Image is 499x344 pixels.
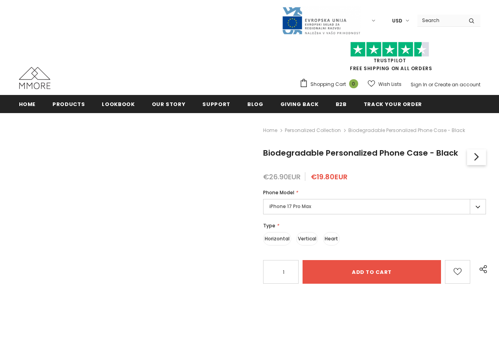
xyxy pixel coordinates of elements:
[368,77,402,91] a: Wish Lists
[152,95,186,113] a: Our Story
[311,172,348,182] span: €19.80EUR
[434,81,480,88] a: Create an account
[378,80,402,88] span: Wish Lists
[364,100,422,108] span: Track your order
[336,95,347,113] a: B2B
[392,17,402,25] span: USD
[374,57,406,64] a: Trustpilot
[152,100,186,108] span: Our Story
[364,95,422,113] a: Track your order
[263,232,291,245] label: Horizontal
[102,95,135,113] a: Lookbook
[263,172,301,182] span: €26.90EUR
[19,95,36,113] a: Home
[428,81,433,88] span: or
[350,42,429,57] img: Trust Pilot Stars
[19,67,50,89] img: MMORE Cases
[247,100,264,108] span: Blog
[202,100,230,108] span: support
[263,222,275,229] span: Type
[102,100,135,108] span: Lookbook
[280,100,319,108] span: Giving back
[52,100,85,108] span: Products
[411,81,427,88] a: Sign In
[282,17,361,24] a: Javni Razpis
[263,126,277,135] a: Home
[263,147,458,158] span: Biodegradable Personalized Phone Case - Black
[19,100,36,108] span: Home
[202,95,230,113] a: support
[417,15,463,26] input: Search Site
[323,232,340,245] label: Heart
[336,100,347,108] span: B2B
[303,260,441,284] input: Add to cart
[282,6,361,35] img: Javni Razpis
[299,78,362,90] a: Shopping Cart 0
[263,189,294,196] span: Phone Model
[299,45,480,72] span: FREE SHIPPING ON ALL ORDERS
[263,199,486,214] label: iPhone 17 Pro Max
[310,80,346,88] span: Shopping Cart
[280,95,319,113] a: Giving back
[247,95,264,113] a: Blog
[296,232,318,245] label: Vertical
[348,126,465,135] span: Biodegradable Personalized Phone Case - Black
[285,127,341,134] a: Personalized Collection
[349,79,358,88] span: 0
[52,95,85,113] a: Products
